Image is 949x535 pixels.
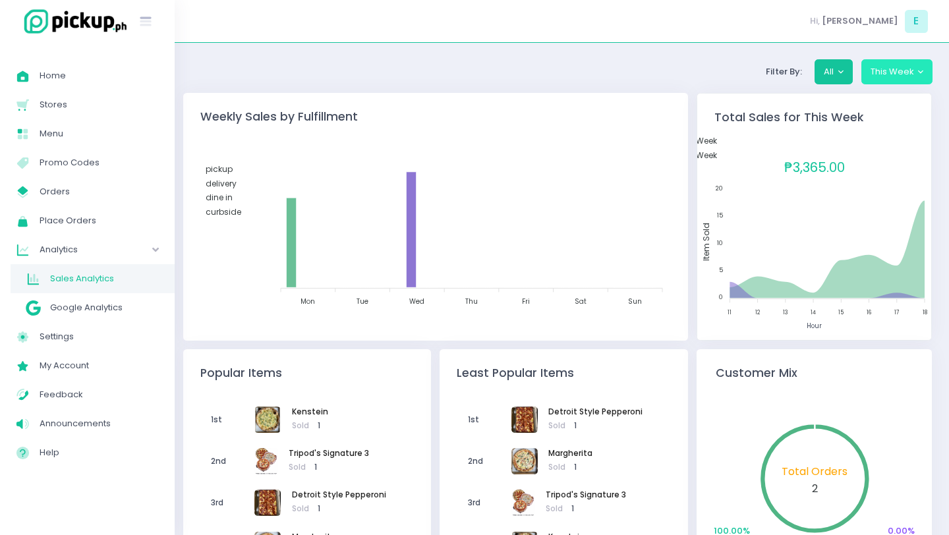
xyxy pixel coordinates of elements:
[289,462,369,474] span: Sold
[465,296,478,306] tspan: Thu
[548,420,643,432] span: Sold
[40,67,158,84] span: Home
[183,349,432,380] h4: Popular Items
[717,239,723,247] tspan: 10
[459,406,512,435] span: 1st
[571,503,574,514] span: 1
[292,490,386,501] span: Detroit Style Pepperoni
[783,309,788,316] tspan: 13
[40,96,158,113] span: Stores
[784,158,845,177] text: ₱3,365.00
[548,462,592,474] span: Sold
[206,163,233,175] span: pickup
[202,447,255,476] span: 2nd
[11,264,175,293] a: Sales Analytics
[755,309,761,316] tspan: 12
[206,206,241,217] span: curbside
[628,296,642,306] tspan: Sun
[292,407,328,418] span: Kenstein
[40,357,158,374] span: My Account
[292,420,328,432] span: Sold
[206,177,237,188] span: delivery
[574,462,577,472] span: 1
[206,192,233,203] span: dine in
[40,125,158,142] span: Menu
[16,7,129,36] img: logo
[861,59,933,84] button: This Week
[289,448,369,460] span: Tripod's Signature 3
[440,349,688,380] h4: Least Popular Items
[894,309,899,316] tspan: 17
[202,489,255,518] span: 3rd
[719,293,723,301] tspan: 0
[697,349,932,397] h4: Customer Mix
[183,93,689,124] h4: Weekly Sales by Fulfillment
[40,386,158,403] span: Feedback
[202,406,255,435] span: 1st
[923,309,927,316] tspan: 18
[40,212,158,229] span: Place Orders
[761,65,806,78] span: Filter By:
[677,149,717,160] span: This Week
[548,407,643,418] span: Detroit Style Pepperoni
[254,407,281,433] img: Kenstein
[11,293,175,322] a: Google Analytics
[301,296,315,306] tspan: Mon
[314,462,317,472] span: 1
[546,490,626,501] span: Tripod's Signature 3
[40,241,115,258] span: Analytics
[574,420,577,431] span: 1
[815,59,853,84] button: All
[292,503,386,515] span: Sold
[719,266,723,274] tspan: 5
[714,111,914,125] h4: Total Sales for This Week
[522,296,530,306] tspan: Fri
[677,135,717,146] span: Last Week
[357,296,368,306] tspan: Tue
[511,490,535,516] img: Tripod's Signature 3
[546,503,626,515] span: Sold
[717,211,723,219] tspan: 15
[716,184,723,192] tspan: 20
[867,309,871,316] tspan: 16
[254,448,278,474] img: Tripod's Signature 3
[701,223,712,261] text: Item Sold
[838,309,844,316] tspan: 15
[548,448,592,460] span: Margherita
[511,407,538,433] img: Detroit Style Pepperoni
[905,10,928,33] span: E
[811,309,816,316] tspan: 14
[575,296,587,306] tspan: Sat
[822,14,898,28] span: [PERSON_NAME]
[511,448,538,474] img: Margherita
[807,322,822,331] span: Hour
[810,14,820,28] span: Hi,
[459,447,512,476] span: 2nd
[728,309,732,316] tspan: 11
[40,328,158,345] span: Settings
[318,420,320,431] span: 1
[40,415,158,432] span: Announcements
[459,489,512,518] span: 3rd
[40,154,158,171] span: Promo Codes
[50,299,158,316] span: Google Analytics
[40,444,158,461] span: Help
[318,503,320,514] span: 1
[254,490,281,516] img: Detroit Style Pepperoni
[409,296,424,306] tspan: Wed
[50,270,158,287] span: Sales Analytics
[40,183,158,200] span: Orders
